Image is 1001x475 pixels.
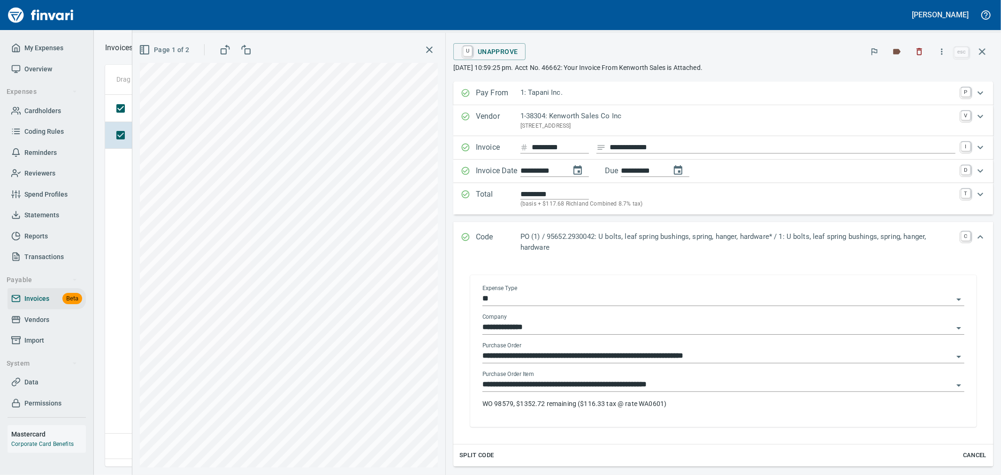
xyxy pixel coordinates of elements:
button: change due date [667,159,689,182]
button: Open [952,322,965,335]
button: Open [952,293,965,306]
a: Corporate Card Benefits [11,441,74,447]
a: C [961,231,970,241]
span: Beta [62,293,82,304]
a: D [961,165,970,175]
span: Cardholders [24,105,61,117]
span: Close invoice [952,40,993,63]
p: (basis + $117.68 Richland Combined 8.7% tax) [520,199,955,209]
span: Page 1 of 2 [141,44,189,56]
p: [STREET_ADDRESS] [520,122,955,131]
button: Open [952,379,965,392]
a: T [961,189,970,198]
div: Expand [453,136,993,160]
a: Spend Profiles [8,184,86,205]
button: Expenses [3,83,81,100]
svg: Invoice number [520,142,528,153]
span: Payable [7,274,77,286]
p: Invoice [476,142,520,154]
button: More [932,41,952,62]
a: Reports [8,226,86,247]
label: Expense Type [482,286,517,291]
a: Statements [8,205,86,226]
button: Discard [909,41,930,62]
a: My Expenses [8,38,86,59]
a: Transactions [8,246,86,268]
span: Transactions [24,251,64,263]
button: Split Code [457,448,497,463]
p: Pay From [476,87,520,100]
a: Reviewers [8,163,86,184]
span: Cancel [962,450,987,461]
a: P [961,87,970,97]
span: Permissions [24,398,61,409]
span: Reports [24,230,48,242]
p: [DATE] 10:59:25 pm. Acct No. 46662: Your Invoice From Kenworth Sales is Attached. [453,63,993,72]
button: Payable [3,271,81,289]
div: Expand [453,222,993,262]
span: Split Code [459,450,494,461]
p: Vendor [476,111,520,130]
button: change date [566,159,589,182]
span: System [7,358,77,369]
button: Flag [864,41,885,62]
span: Vendors [24,314,49,326]
label: Purchase Order Item [482,372,534,377]
span: Spend Profiles [24,189,68,200]
a: Data [8,372,86,393]
a: Import [8,330,86,351]
label: Company [482,314,507,320]
p: Total [476,189,520,209]
span: Statements [24,209,59,221]
p: 1-38304: Kenworth Sales Co Inc [520,111,955,122]
span: Reviewers [24,168,55,179]
span: Reminders [24,147,57,159]
p: 1: Tapani Inc. [520,87,955,98]
a: Vendors [8,309,86,330]
a: Overview [8,59,86,80]
button: System [3,355,81,372]
span: Overview [24,63,52,75]
p: PO (1) / 95652.2930042: U bolts, leaf spring bushings, spring, hanger, hardware* / 1: U bolts, le... [520,231,955,253]
div: Expand [453,160,993,183]
a: esc [955,47,969,57]
h5: [PERSON_NAME] [912,10,969,20]
a: I [961,142,970,151]
a: Cardholders [8,100,86,122]
span: Unapprove [461,44,518,60]
button: Labels [886,41,907,62]
span: My Expenses [24,42,63,54]
div: Expand [453,82,993,105]
span: Invoices [24,293,49,305]
p: Invoices [105,42,133,54]
button: Cancel [960,448,990,463]
p: WO 98579, $1352.72 remaining ($116.33 tax @ rate WA0601) [482,399,964,408]
a: U [463,46,472,56]
button: UUnapprove [453,43,526,60]
button: [PERSON_NAME] [910,8,971,22]
span: Data [24,376,38,388]
a: Reminders [8,142,86,163]
div: Expand [453,183,993,215]
button: Open [952,350,965,363]
img: Finvari [6,4,76,26]
span: Coding Rules [24,126,64,138]
p: Invoice Date [476,165,520,177]
nav: breadcrumb [105,42,133,54]
span: Expenses [7,86,77,98]
p: Due [605,165,650,176]
a: Coding Rules [8,121,86,142]
p: Drag a column heading here to group the table [116,75,254,84]
span: Import [24,335,44,346]
a: InvoicesBeta [8,288,86,309]
a: Permissions [8,393,86,414]
label: Purchase Order [482,343,521,349]
h6: Mastercard [11,429,86,439]
p: Code [476,231,520,253]
button: Page 1 of 2 [137,41,193,59]
div: Expand [453,105,993,136]
svg: Invoice description [596,143,606,152]
a: V [961,111,970,120]
div: Expand [453,262,993,467]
